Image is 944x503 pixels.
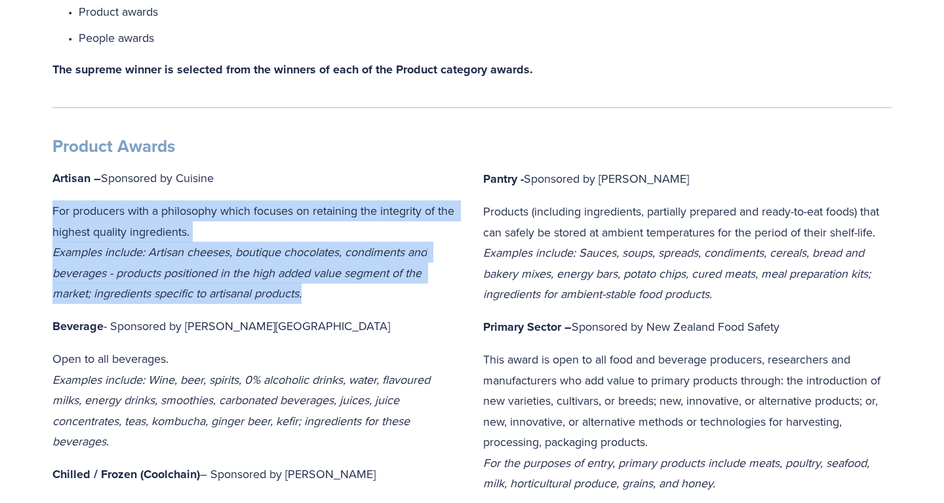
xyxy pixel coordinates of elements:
strong: Beverage [52,318,104,335]
em: Examples include: Artisan cheeses, boutique chocolates, condiments and beverages - products posit... [52,244,430,301]
p: People awards [79,28,892,48]
p: This award is open to all food and beverage producers, researchers and manufacturers who add valu... [483,349,892,494]
p: For producers with a philosophy which focuses on retaining the integrity of the highest quality i... [52,200,461,304]
strong: The supreme winner is selected from the winners of each of the Product category awards. [52,61,533,78]
em: Examples include: Wine, beer, spirits, 0% alcoholic drinks, water, flavoured milks, energy drinks... [52,371,433,450]
strong: Product Awards [52,134,175,158]
em: Examples include: Sauces, soups, spreads, condiments, cereals, bread and bakery mixes, energy bar... [483,244,874,302]
p: - Sponsored by [PERSON_NAME][GEOGRAPHIC_DATA] [52,316,461,337]
p: Open to all beverages. [52,348,461,452]
p: Product awards [79,1,892,22]
p: – Sponsored by [PERSON_NAME] [52,464,461,485]
strong: Primary Sector – [483,318,572,335]
strong: Artisan – [52,170,101,187]
p: Sponsored by Cuisine [52,168,461,189]
strong: Pantry - [483,170,524,187]
p: Sponsored by [PERSON_NAME] [483,168,892,190]
p: Products (including ingredients, partially prepared and ready-to-eat foods) that can safely be st... [483,201,892,305]
p: Sponsored by New Zealand Food Safety [483,316,892,338]
strong: Chilled / Frozen (Coolchain) [52,466,200,483]
em: For the purposes of entry, primary products include meats, poultry, seafood, milk, horticultural ... [483,455,873,492]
